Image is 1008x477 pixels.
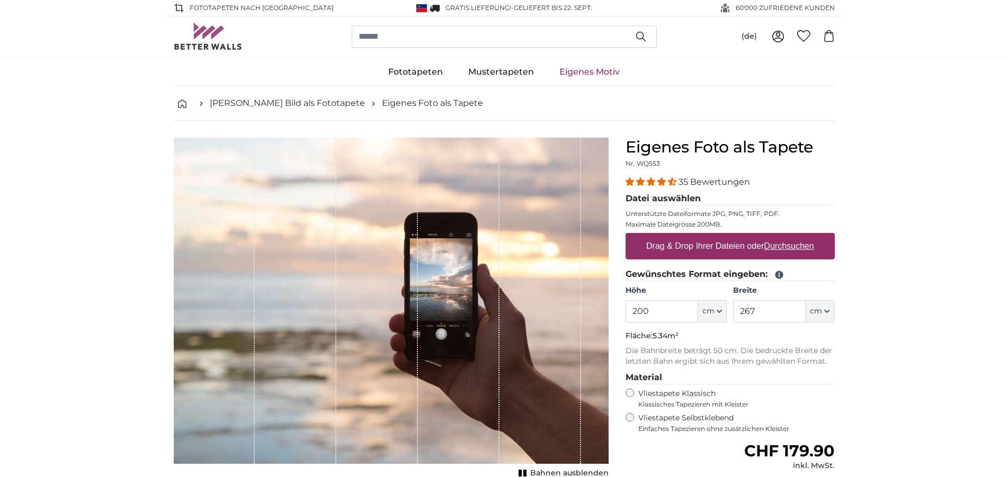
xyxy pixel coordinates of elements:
label: Drag & Drop Ihrer Dateien oder [642,236,818,257]
div: inkl. MwSt. [744,461,834,471]
img: Betterwalls [174,23,243,50]
legend: Material [626,371,835,384]
img: Liechtenstein [416,4,427,12]
a: Eigenes Foto als Tapete [382,97,483,110]
h1: Eigenes Foto als Tapete [626,138,835,157]
span: GRATIS Lieferung! [445,4,511,12]
a: Fototapeten [376,58,456,86]
nav: breadcrumbs [174,86,835,121]
span: Geliefert bis 22. Sept. [514,4,592,12]
label: Vliestapete Selbstklebend [638,413,835,433]
a: Eigenes Motiv [547,58,632,86]
a: [PERSON_NAME] Bild als Fototapete [210,97,365,110]
span: cm [702,306,715,317]
span: Nr. WQ553 [626,159,660,167]
button: (de) [733,27,765,46]
span: 60'000 ZUFRIEDENE KUNDEN [736,3,835,13]
label: Breite [733,285,834,296]
span: - [511,4,592,12]
p: Die Bahnbreite beträgt 50 cm. Die bedruckte Breite der letzten Bahn ergibt sich aus Ihrem gewählt... [626,346,835,367]
a: Mustertapeten [456,58,547,86]
button: cm [806,300,834,322]
span: CHF 179.90 [744,441,834,461]
span: Fototapeten nach [GEOGRAPHIC_DATA] [190,3,334,13]
label: Höhe [626,285,727,296]
p: Fläche: [626,331,835,341]
button: cm [698,300,727,322]
p: Maximale Dateigrösse 200MB. [626,220,835,229]
span: 4.34 stars [626,177,679,187]
span: 35 Bewertungen [679,177,750,187]
span: cm [810,306,822,317]
legend: Datei auswählen [626,192,835,205]
legend: Gewünschtes Format eingeben: [626,268,835,281]
u: Durchsuchen [764,241,814,250]
span: Einfaches Tapezieren ohne zusätzlichen Kleister [638,425,835,433]
p: Unterstützte Dateiformate JPG, PNG, TIFF, PDF. [626,210,835,218]
span: 5.34m² [653,331,679,340]
label: Vliestapete Klassisch [638,389,826,409]
span: Klassisches Tapezieren mit Kleister [638,400,826,409]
